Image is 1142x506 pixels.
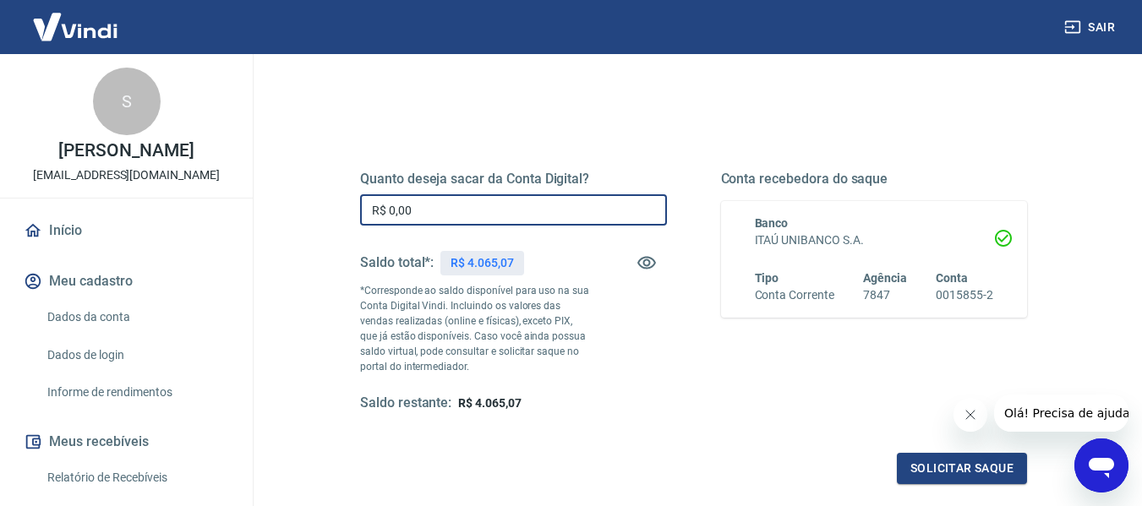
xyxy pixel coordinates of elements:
[20,212,232,249] a: Início
[1061,12,1122,43] button: Sair
[41,300,232,335] a: Dados da conta
[58,142,194,160] p: [PERSON_NAME]
[953,398,987,432] iframe: Fechar mensagem
[458,396,521,410] span: R$ 4.065,07
[10,12,142,25] span: Olá! Precisa de ajuda?
[33,166,220,184] p: [EMAIL_ADDRESS][DOMAIN_NAME]
[994,394,1128,432] iframe: Mensagem da empresa
[360,254,434,271] h5: Saldo total*:
[936,271,968,285] span: Conta
[41,375,232,410] a: Informe de rendimentos
[863,286,907,304] h6: 7847
[20,423,232,460] button: Meus recebíveis
[360,171,667,188] h5: Quanto deseja sacar da Conta Digital?
[41,460,232,495] a: Relatório de Recebíveis
[1074,438,1128,492] iframe: Botão para abrir a janela de mensagens
[936,286,993,304] h6: 0015855-2
[360,283,590,374] p: *Corresponde ao saldo disponível para uso na sua Conta Digital Vindi. Incluindo os valores das ve...
[360,394,451,412] h5: Saldo restante:
[755,216,789,230] span: Banco
[20,263,232,300] button: Meu cadastro
[863,271,907,285] span: Agência
[20,1,130,52] img: Vindi
[755,286,834,304] h6: Conta Corrente
[41,338,232,373] a: Dados de login
[897,453,1027,484] button: Solicitar saque
[755,271,779,285] span: Tipo
[93,68,161,135] div: S
[755,231,994,249] h6: ITAÚ UNIBANCO S.A.
[451,254,513,272] p: R$ 4.065,07
[721,171,1028,188] h5: Conta recebedora do saque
